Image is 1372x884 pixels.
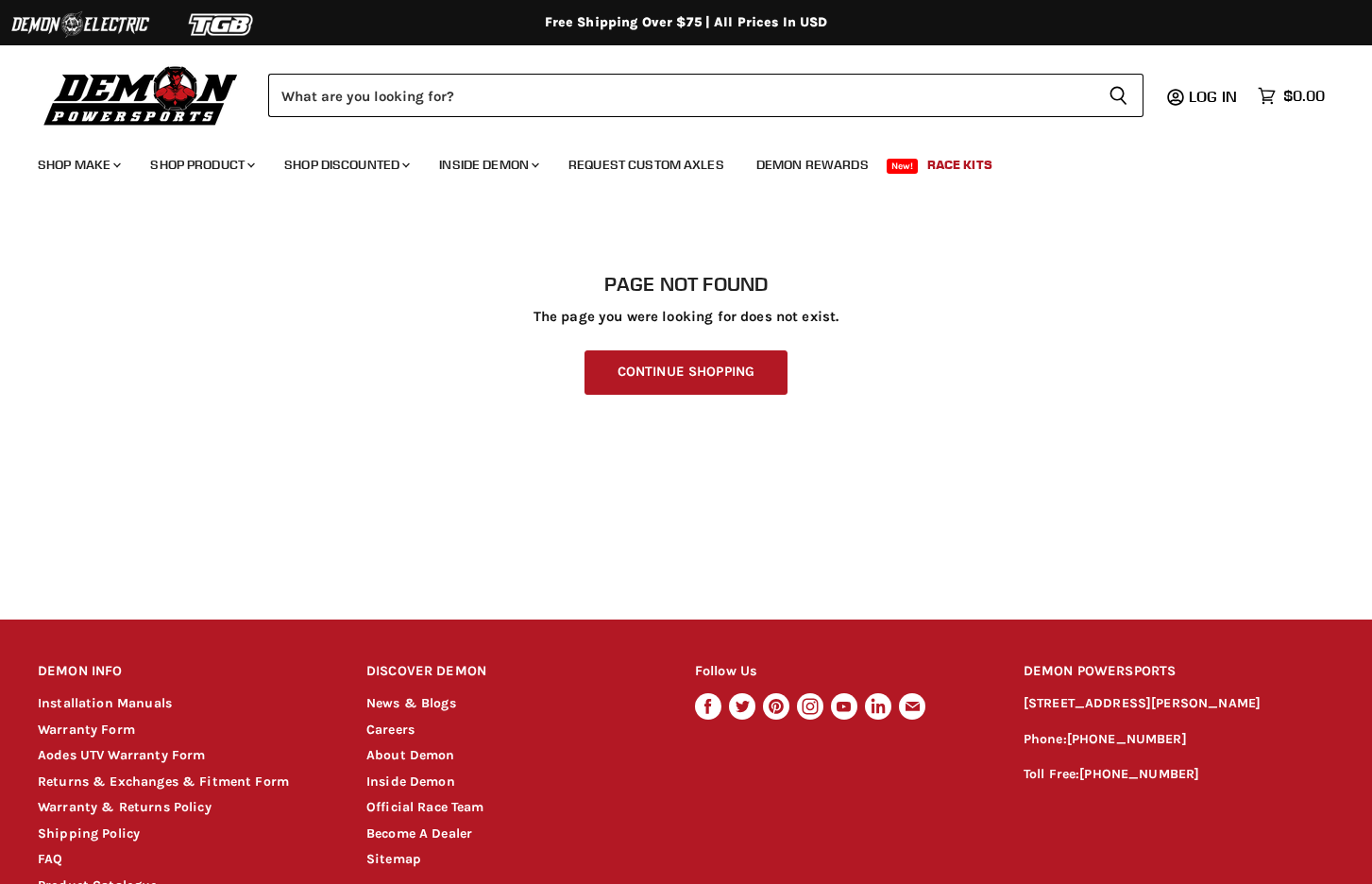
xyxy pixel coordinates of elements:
[1067,731,1187,747] a: [PHONE_NUMBER]
[584,350,788,395] a: Continue Shopping
[38,273,1334,296] h1: Page not found
[1248,82,1334,110] a: $0.00
[151,7,293,42] img: TGB Logo 2
[366,799,484,815] a: Official Race Team
[554,145,738,184] a: Request Custom Axles
[913,145,1007,184] a: Race Kits
[268,74,1093,117] input: Search
[38,825,140,841] a: Shipping Policy
[1024,693,1334,715] p: [STREET_ADDRESS][PERSON_NAME]
[1079,766,1199,782] a: [PHONE_NUMBER]
[268,74,1143,117] form: Product
[38,799,212,815] a: Warranty & Returns Policy
[38,650,330,694] h2: DEMON INFO
[9,7,151,42] img: Demon Electric Logo 2
[1283,87,1325,105] span: $0.00
[1093,74,1143,117] button: Search
[366,695,456,711] a: News & Blogs
[1180,88,1248,105] a: Log in
[1024,650,1334,694] h2: DEMON POWERSPORTS
[366,722,415,738] a: Careers
[38,851,62,867] a: FAQ
[270,145,421,184] a: Shop Discounted
[38,309,1334,325] p: The page you were looking for does not exist.
[38,773,289,790] a: Returns & Exchanges & Fitment Form
[24,138,1320,184] ul: Main menu
[742,145,883,184] a: Demon Rewards
[38,722,135,738] a: Warranty Form
[1189,87,1237,106] span: Log in
[366,747,455,763] a: About Demon
[38,695,172,711] a: Installation Manuals
[38,747,205,763] a: Aodes UTV Warranty Form
[425,145,550,184] a: Inside Demon
[366,650,659,694] h2: DISCOVER DEMON
[24,145,132,184] a: Shop Make
[366,773,455,790] a: Inside Demon
[366,851,421,867] a: Sitemap
[38,61,245,128] img: Demon Powersports
[1024,764,1334,786] p: Toll Free:
[136,145,266,184] a: Shop Product
[1024,729,1334,751] p: Phone:
[695,650,988,694] h2: Follow Us
[366,825,472,841] a: Become A Dealer
[887,159,919,174] span: New!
